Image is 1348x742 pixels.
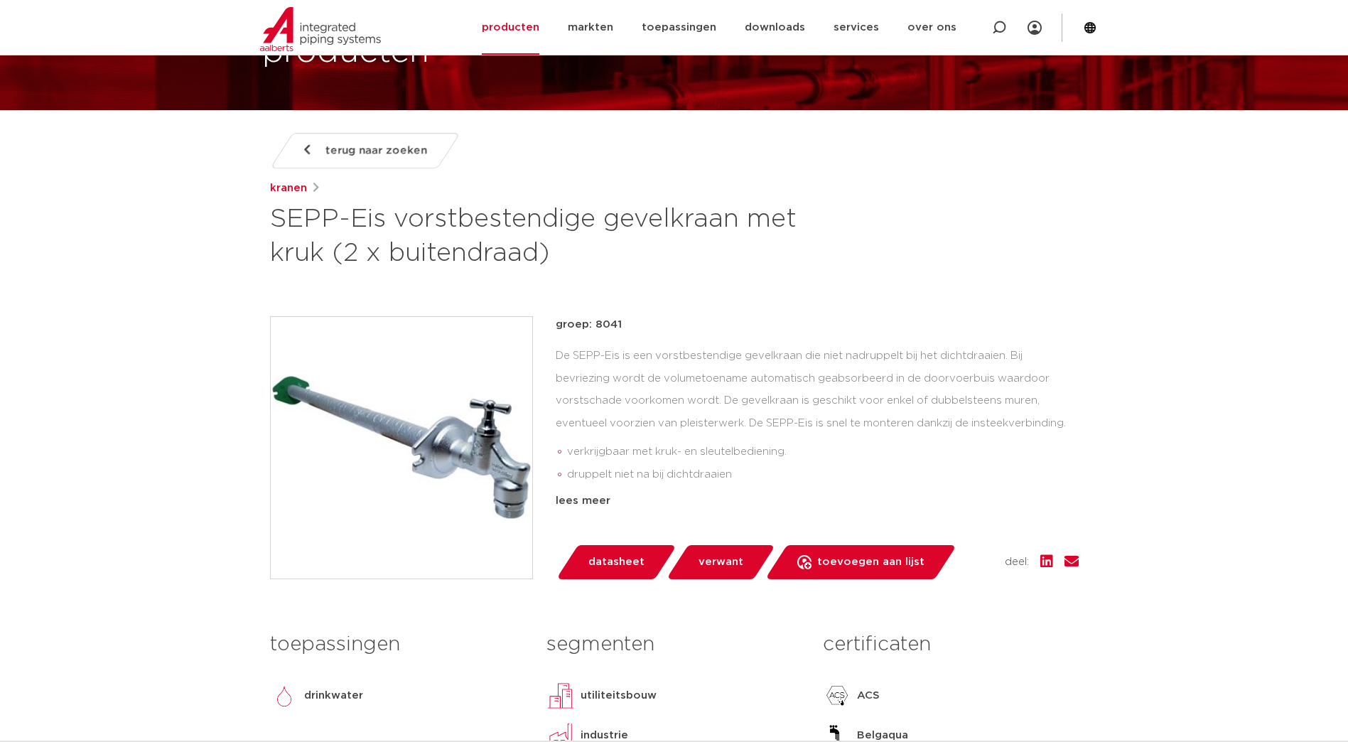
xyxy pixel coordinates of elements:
a: verwant [666,545,775,579]
img: ACS [823,682,851,710]
p: ACS [857,687,880,704]
p: drinkwater [304,687,363,704]
a: kranen [270,180,307,197]
span: datasheet [588,551,645,574]
img: utiliteitsbouw [546,682,575,710]
li: eenvoudige en snelle montage dankzij insteekverbinding [567,486,1079,509]
div: De SEPP-Eis is een vorstbestendige gevelkraan die niet nadruppelt bij het dichtdraaien. Bij bevri... [556,345,1079,487]
li: verkrijgbaar met kruk- en sleutelbediening. [567,441,1079,463]
h3: certificaten [823,630,1078,659]
span: toevoegen aan lijst [817,551,924,574]
li: druppelt niet na bij dichtdraaien [567,463,1079,486]
div: lees meer [556,493,1079,510]
h3: toepassingen [270,630,525,659]
img: drinkwater [270,682,298,710]
img: Product Image for SEPP-Eis vorstbestendige gevelkraan met kruk (2 x buitendraad) [271,317,532,579]
span: deel: [1005,554,1029,571]
span: terug naar zoeken [325,139,427,162]
h3: segmenten [546,630,802,659]
span: verwant [699,551,743,574]
a: datasheet [556,545,676,579]
p: utiliteitsbouw [581,687,657,704]
a: terug naar zoeken [269,133,460,168]
p: groep: 8041 [556,316,1079,333]
h1: SEPP-Eis vorstbestendige gevelkraan met kruk (2 x buitendraad) [270,203,804,271]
